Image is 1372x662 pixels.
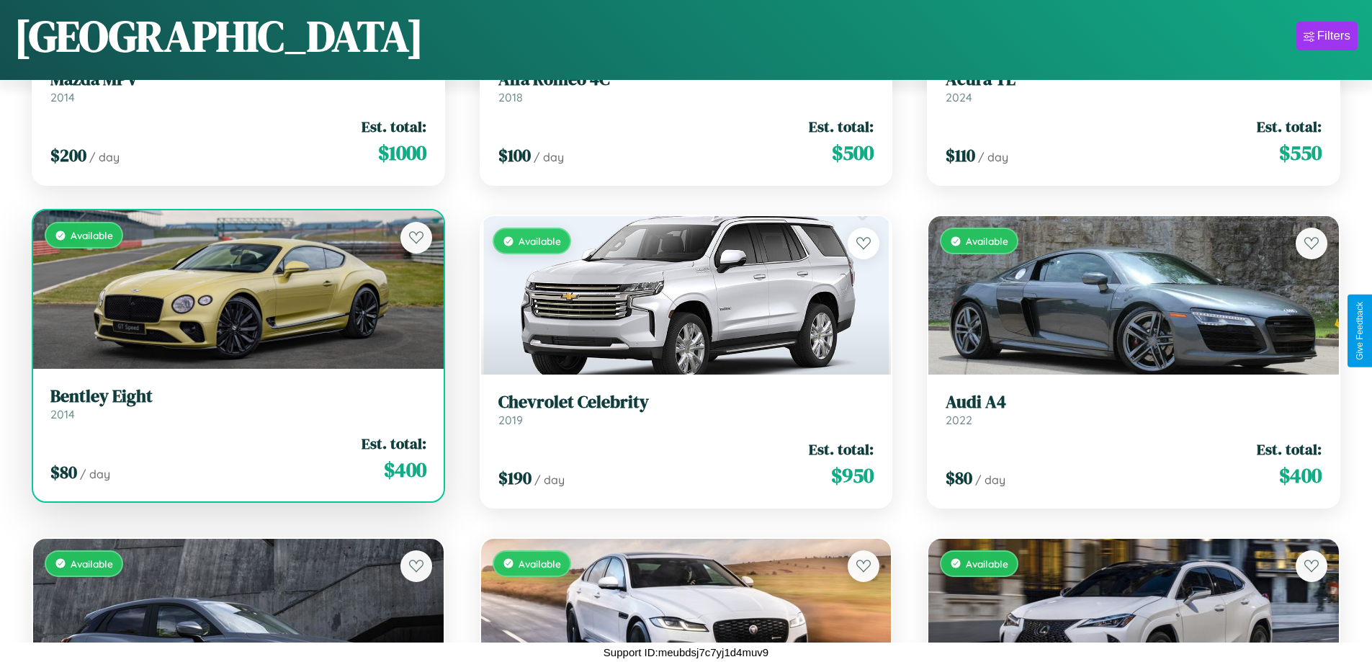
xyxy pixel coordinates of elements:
[498,69,874,104] a: Alfa Romeo 4C2018
[975,473,1005,487] span: / day
[1257,439,1322,460] span: Est. total:
[519,558,561,570] span: Available
[966,558,1008,570] span: Available
[50,386,426,407] h3: Bentley Eight
[498,392,874,427] a: Chevrolet Celebrity2019
[809,439,874,460] span: Est. total:
[498,392,874,413] h3: Chevrolet Celebrity
[534,150,564,164] span: / day
[946,69,1322,104] a: Acura TL2024
[50,460,77,484] span: $ 80
[604,643,768,662] p: Support ID: meubdsj7c7yj1d4muv9
[1355,302,1365,360] div: Give Feedback
[50,69,426,104] a: Mazda MPV2014
[534,473,565,487] span: / day
[384,455,426,484] span: $ 400
[50,386,426,421] a: Bentley Eight2014
[498,143,531,167] span: $ 100
[71,229,113,241] span: Available
[498,90,523,104] span: 2018
[50,69,426,90] h3: Mazda MPV
[946,69,1322,90] h3: Acura TL
[946,392,1322,413] h3: Audi A4
[498,69,874,90] h3: Alfa Romeo 4C
[362,116,426,137] span: Est. total:
[946,413,972,427] span: 2022
[1296,22,1358,50] button: Filters
[809,116,874,137] span: Est. total:
[50,90,75,104] span: 2014
[946,466,972,490] span: $ 80
[946,90,972,104] span: 2024
[498,466,532,490] span: $ 190
[1279,461,1322,490] span: $ 400
[978,150,1008,164] span: / day
[519,235,561,247] span: Available
[831,461,874,490] span: $ 950
[89,150,120,164] span: / day
[50,407,75,421] span: 2014
[966,235,1008,247] span: Available
[1279,138,1322,167] span: $ 550
[946,143,975,167] span: $ 110
[498,413,523,427] span: 2019
[50,143,86,167] span: $ 200
[1317,29,1350,43] div: Filters
[71,558,113,570] span: Available
[80,467,110,481] span: / day
[1257,116,1322,137] span: Est. total:
[946,392,1322,427] a: Audi A42022
[362,433,426,454] span: Est. total:
[14,6,423,66] h1: [GEOGRAPHIC_DATA]
[832,138,874,167] span: $ 500
[378,138,426,167] span: $ 1000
